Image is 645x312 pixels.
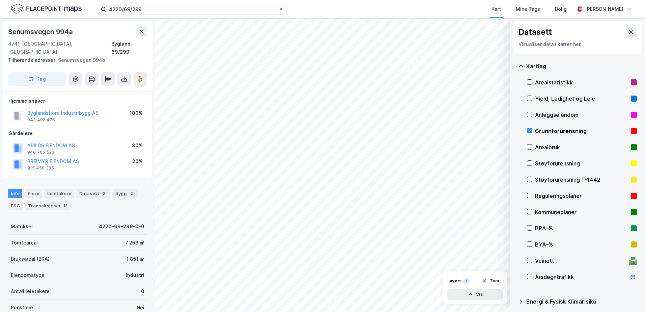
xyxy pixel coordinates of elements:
[8,56,142,64] div: Senumsvegen 994b
[535,192,628,200] div: Reguleringsplaner
[62,202,69,209] div: 12
[106,4,278,14] input: Søk på adresse, matrikkel, gårdeiere, leietakere eller personer
[8,57,58,63] span: Tilhørende adresser:
[25,189,42,198] div: Eiere
[518,27,552,37] div: Datasett
[137,304,144,312] div: Nei
[8,72,66,86] button: Tag
[111,40,147,56] div: Bygland, 69/299
[8,201,23,210] div: ESG
[27,117,55,123] div: 943 492 476
[126,271,144,279] div: Industri
[555,5,567,13] div: Bolig
[11,223,33,231] div: Matrikkel
[535,159,628,167] div: Støyforurensning
[463,278,470,284] div: 1
[127,255,144,263] div: 1 851 ㎡
[535,208,628,216] div: Kommuneplaner
[11,271,45,279] div: Eiendomstype
[492,5,501,13] div: Kart
[477,276,503,286] button: Tøm
[535,78,628,86] div: Arealstatistikk
[516,5,540,13] div: Mine Tags
[8,26,74,37] div: Senumsvegen 994a
[585,5,623,13] div: [PERSON_NAME]
[8,40,111,56] div: 4741, [GEOGRAPHIC_DATA], [GEOGRAPHIC_DATA]
[535,224,628,232] div: BRA–%
[8,189,22,198] div: Info
[45,189,74,198] div: Leietakere
[611,280,645,312] iframe: Chat Widget
[27,150,54,155] div: 946 706 523
[535,95,628,103] div: Yield, Ledighet og Leie
[132,141,143,150] div: 80%
[141,287,144,295] div: 0
[77,189,110,198] div: Datasett
[518,40,637,48] div: Visualiser data i kartet her.
[628,256,638,265] div: 🛣️
[132,157,143,165] div: 20%
[535,127,628,135] div: Grunnforurensning
[535,111,628,119] div: Anleggseiendom
[535,273,626,281] div: Årsdøgntrafikk
[11,3,82,15] img: logo.f888ab2527a4732fd821a326f86c7f29.svg
[526,297,637,306] div: Energi & Fysisk Klimarisiko
[128,190,135,197] div: 2
[113,189,138,198] div: Bygg
[535,143,628,151] div: Arealbruk
[535,176,628,184] div: Støyforurensning T-1442
[8,97,147,105] div: Hjemmelshaver
[11,239,38,247] div: Tomteareal
[11,287,50,295] div: Antall leietakere
[25,201,72,210] div: Transaksjoner
[526,62,637,70] div: Kartlag
[535,240,628,249] div: BYA–%
[11,255,50,263] div: Bruksareal (BRA)
[447,289,503,300] button: Vis
[99,223,144,231] div: 4220-69-299-0-0
[535,257,626,265] div: Veinett
[11,304,33,312] div: Punktleie
[447,278,461,284] div: Layers
[125,239,144,247] div: 7 253 ㎡
[130,109,143,117] div: 100%
[101,190,107,197] div: 2
[8,129,147,137] div: Gårdeiere
[27,165,54,171] div: 915 450 385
